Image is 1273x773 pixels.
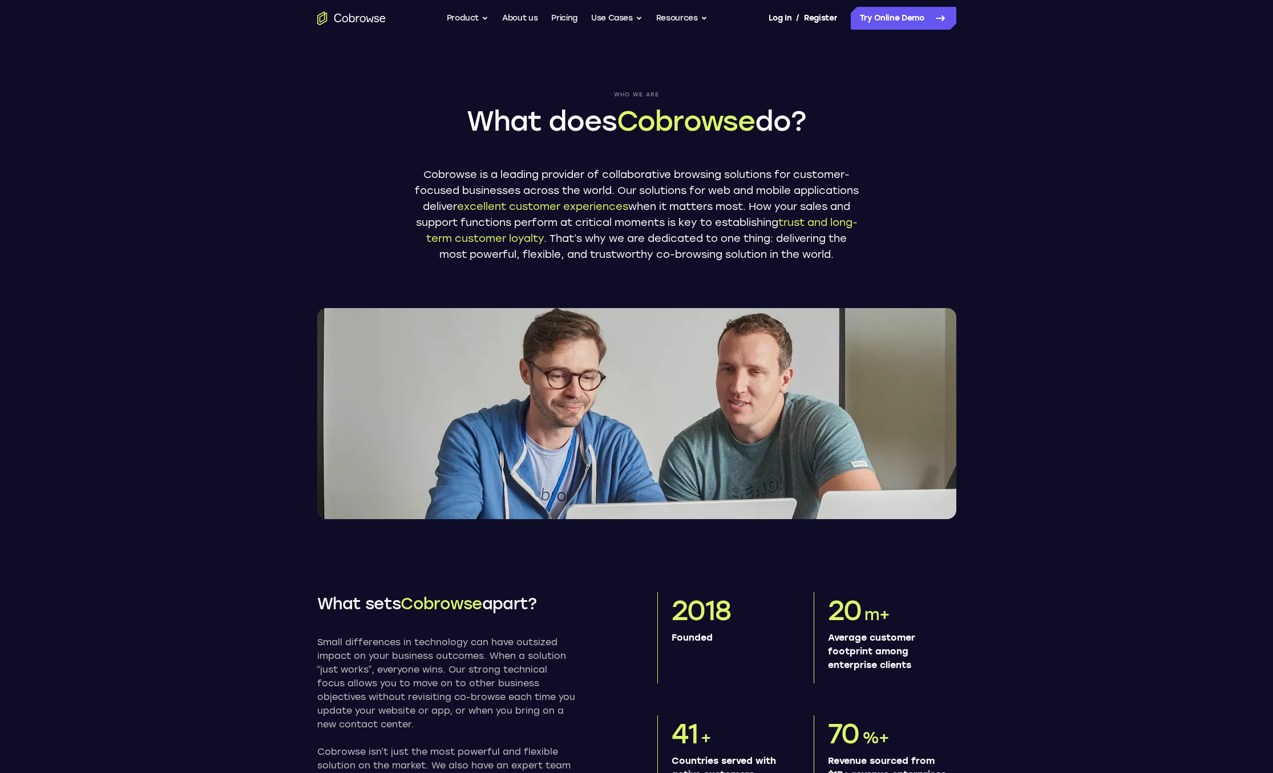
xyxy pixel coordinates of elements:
span: %+ [862,728,890,747]
span: / [796,11,799,25]
p: Founded [672,631,791,645]
p: Average customer footprint among enterprise clients [828,631,947,672]
a: Pricing [551,7,577,30]
span: 70 [828,717,860,750]
p: Small differences in technology can have outsized impact on your business outcomes. When a soluti... [317,636,575,731]
a: Register [804,7,837,30]
span: 41 [672,717,698,750]
button: Product [447,7,489,30]
span: 20 [828,594,862,627]
span: excellent customer experiences [457,200,628,213]
img: Two Cobrowse software developers, João and Ross, working on their computers [317,308,956,519]
a: Try Online Demo [851,7,956,30]
span: Who we are [414,91,859,98]
span: m+ [864,605,890,624]
span: Cobrowse [617,104,755,137]
h1: What does do? [414,103,859,139]
button: Resources [656,7,708,30]
a: Log In [769,7,791,30]
span: + [701,728,711,747]
h2: What sets apart? [317,592,575,615]
a: About us [502,7,538,30]
a: Go to the home page [317,11,386,25]
span: 2018 [672,594,731,627]
p: Cobrowse is a leading provider of collaborative browsing solutions for customer-focused businesse... [414,167,859,262]
span: Cobrowse [401,594,482,613]
button: Use Cases [591,7,642,30]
